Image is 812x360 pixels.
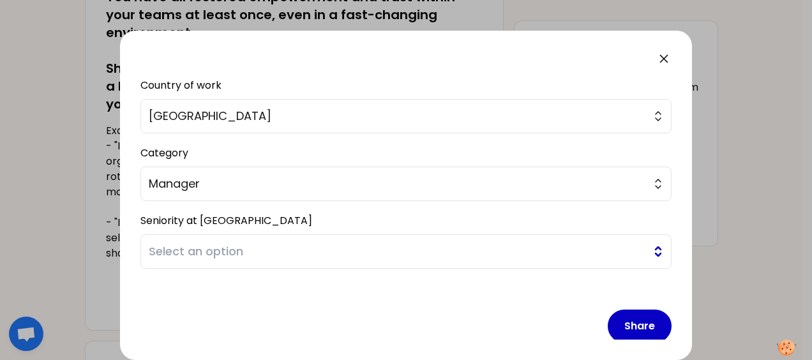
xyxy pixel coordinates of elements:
label: Country of work [140,78,222,93]
span: Manager [149,175,645,193]
label: Seniority at [GEOGRAPHIC_DATA] [140,213,312,228]
button: Select an option [140,234,672,269]
button: [GEOGRAPHIC_DATA] [140,99,672,133]
label: Category [140,146,188,160]
span: [GEOGRAPHIC_DATA] [149,107,645,125]
span: Select an option [149,243,645,260]
button: Manager [140,167,672,201]
button: Share [608,310,672,343]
